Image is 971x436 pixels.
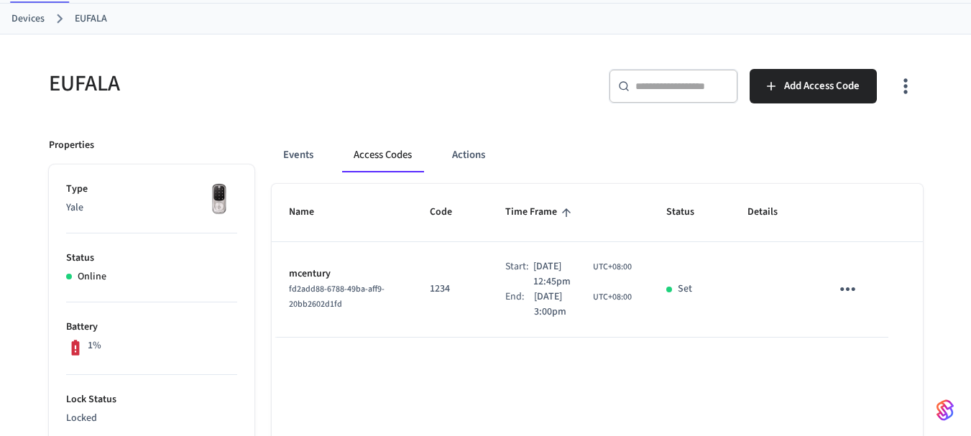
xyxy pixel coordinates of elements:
p: Yale [66,200,237,215]
a: EUFALA [75,11,107,27]
p: Locked [66,411,237,426]
p: mcentury [289,266,396,282]
img: Yale Assure Touchscreen Wifi Smart Lock, Satin Nickel, Front [201,182,237,218]
button: Actions [441,138,497,172]
p: 1% [88,338,101,353]
button: Events [272,138,325,172]
h5: EUFALA [49,69,477,98]
span: [DATE] 3:00pm [534,289,590,320]
div: Asia/Kuala_Lumpur [533,259,632,289]
span: Status [666,201,713,223]
span: UTC+08:00 [593,291,632,304]
span: UTC+08:00 [593,261,632,274]
p: Battery [66,320,237,335]
p: Properties [49,138,94,153]
button: Add Access Code [750,69,877,103]
button: Access Codes [342,138,423,172]
span: Details [747,201,796,223]
p: Type [66,182,237,197]
p: Set [678,282,692,297]
img: SeamLogoGradient.69752ec5.svg [937,399,954,422]
span: fd2add88-6788-49ba-aff9-20bb2602d1fd [289,283,385,310]
p: 1234 [430,282,471,297]
span: Time Frame [505,201,576,223]
span: [DATE] 12:45pm [533,259,591,289]
div: ant example [272,138,923,172]
div: Asia/Kuala_Lumpur [534,289,632,320]
a: Devices [11,11,45,27]
span: Name [289,201,333,223]
table: sticky table [272,184,923,337]
p: Lock Status [66,392,237,407]
span: Add Access Code [784,77,860,96]
p: Online [78,269,106,284]
div: End: [505,289,533,320]
p: Status [66,251,237,266]
span: Code [430,201,471,223]
div: Start: [505,259,533,289]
